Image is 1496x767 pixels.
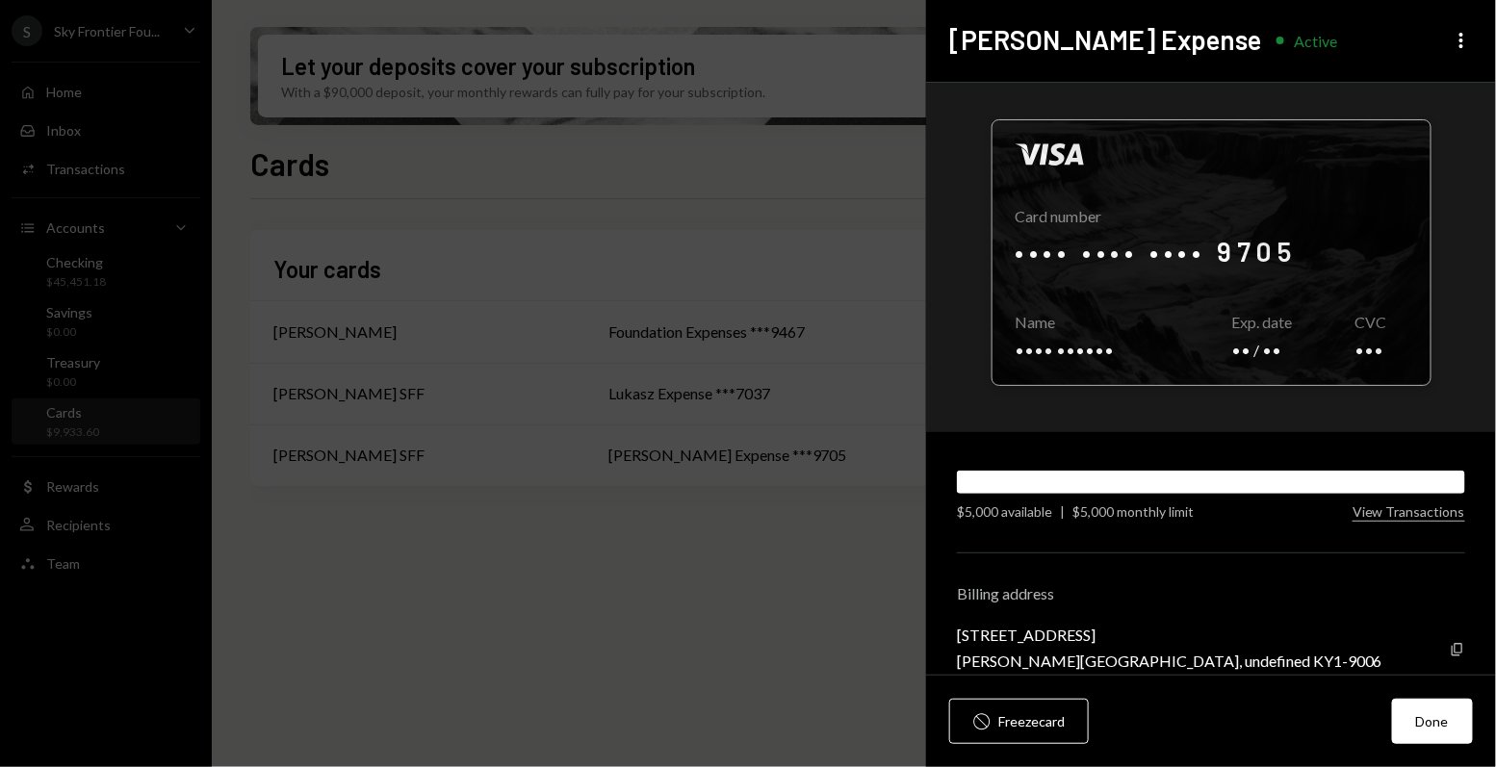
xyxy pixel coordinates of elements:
div: $5,000 monthly limit [1072,501,1194,522]
button: View Transactions [1353,503,1465,522]
button: Done [1392,699,1473,744]
button: Freezecard [949,699,1089,744]
div: Billing address [957,584,1465,602]
h2: [PERSON_NAME] Expense [949,21,1261,59]
div: Freeze card [998,711,1065,731]
div: | [1060,501,1065,522]
div: $5,000 available [957,501,1052,522]
div: [STREET_ADDRESS] [957,626,1382,644]
div: [PERSON_NAME][GEOGRAPHIC_DATA], undefined KY1-9006 [957,652,1382,670]
div: Click to reveal [992,119,1432,386]
div: Active [1294,32,1337,50]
